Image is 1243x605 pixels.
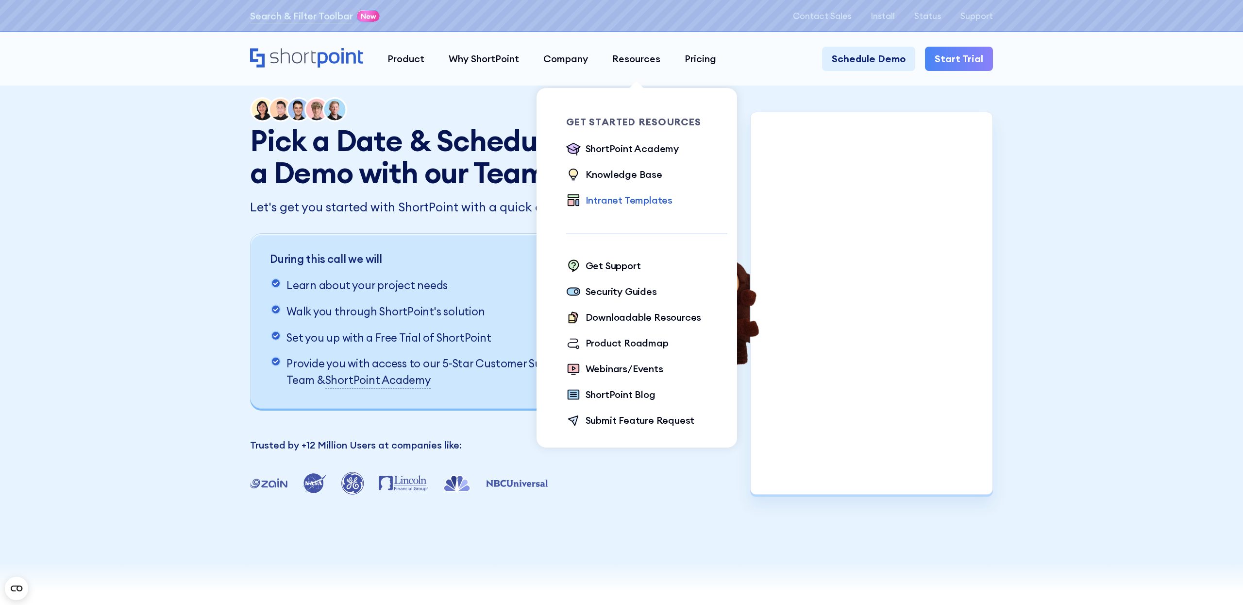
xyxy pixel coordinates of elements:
a: Support [960,11,993,21]
p: Learn about your project needs [286,277,448,294]
div: ShortPoint Academy [586,141,679,156]
div: Security Guides [586,284,657,299]
div: Intranet Templates [586,193,672,207]
a: Why ShortPoint [437,47,531,71]
a: Pricing [672,47,728,71]
div: ShortPoint Blog [586,387,655,402]
iframe: To enrich screen reader interactions, please activate Accessibility in Grammarly extension settings [751,112,992,494]
div: Why ShortPoint [449,52,519,66]
a: Install [871,11,895,21]
a: ShortPoint Academy [566,141,679,157]
a: Home [250,48,363,69]
a: Intranet Templates [566,193,672,209]
a: Product [375,47,437,71]
a: Downloadable Resources [566,310,702,326]
a: Start Trial [925,47,993,71]
div: Submit Feature Request [586,413,695,428]
div: Pricing [685,52,716,66]
div: Get Started Resources [566,117,728,127]
p: Provide you with access to our 5-Star Customer Support Team & [286,355,599,389]
div: Webinars/Events [586,362,663,376]
h1: Pick a Date & Schedule a Demo with our Team [250,124,571,189]
div: Knowledge Base [586,167,662,182]
a: Get Support [566,259,641,275]
a: Submit Feature Request [566,413,695,429]
a: Resources [600,47,672,71]
a: Webinars/Events [566,362,663,378]
a: ShortPoint Blog [566,387,655,403]
div: Downloadable Resources [586,310,702,325]
a: Product Roadmap [566,336,669,352]
iframe: Chat Widget [1069,493,1243,605]
a: Schedule Demo [822,47,915,71]
div: Company [543,52,588,66]
a: Contact Sales [793,11,851,21]
div: Product [387,52,424,66]
p: Walk you through ShortPoint's solution [286,303,485,320]
div: Get Support [586,259,641,273]
button: Open CMP widget [5,577,28,600]
div: Product Roadmap [586,336,669,350]
p: Trusted by +12 Million Users at companies like: [250,438,661,452]
a: Status [914,11,941,21]
p: Let's get you started with ShortPoint with a quick call and walkthrough [250,198,661,217]
a: Security Guides [566,284,657,300]
p: Set you up with a Free Trial of ShortPoint [286,329,491,346]
a: Knowledge Base [566,167,662,183]
a: ShortPoint Academy [325,372,431,389]
p: During this call we will [270,251,599,267]
a: Company [531,47,600,71]
div: Resources [612,52,660,66]
a: Search & Filter Toolbar [250,9,353,23]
